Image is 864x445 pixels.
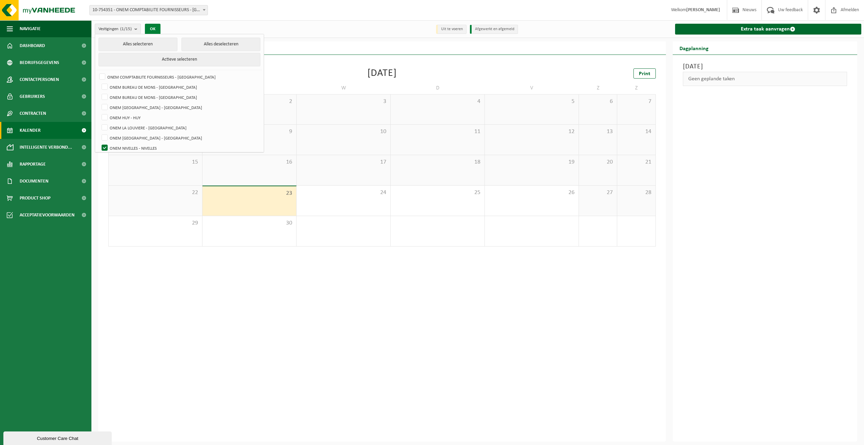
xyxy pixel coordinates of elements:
a: Extra taak aanvragen [675,24,862,35]
label: ONEM BUREAU DE MONS - [GEOGRAPHIC_DATA] [100,92,260,102]
span: 19 [488,158,575,166]
a: Print [633,68,656,79]
span: 26 [488,189,575,196]
span: 18 [394,158,481,166]
label: ONEM NIVELLES - NIVELLES [100,143,260,153]
span: Dashboard [20,37,45,54]
iframe: chat widget [3,430,113,445]
li: Afgewerkt en afgemeld [470,25,518,34]
span: Navigatie [20,20,41,37]
span: 28 [621,189,652,196]
span: Kalender [20,122,41,139]
h2: Dagplanning [673,41,715,55]
span: 13 [582,128,613,135]
span: 25 [394,189,481,196]
span: 3 [300,98,387,105]
span: 24 [300,189,387,196]
span: 15 [112,158,199,166]
span: Vestigingen [99,24,132,34]
div: [DATE] [367,68,397,79]
td: V [485,82,579,94]
button: Actieve selecteren [99,53,260,66]
span: 10 [300,128,387,135]
span: 21 [621,158,652,166]
span: 16 [206,158,293,166]
button: OK [145,24,160,35]
count: (1/15) [120,27,132,31]
span: 27 [582,189,613,196]
td: Z [617,82,655,94]
label: ONEM [GEOGRAPHIC_DATA] - [GEOGRAPHIC_DATA] [100,102,260,112]
button: Alles selecteren [99,38,177,51]
button: Alles deselecteren [181,38,260,51]
span: 6 [582,98,613,105]
span: 20 [582,158,613,166]
span: 10-754351 - ONEM COMPTABILITE FOURNISSEURS - BRUXELLES [90,5,208,15]
span: Print [639,71,650,77]
li: Uit te voeren [436,25,467,34]
td: Z [579,82,617,94]
span: 7 [621,98,652,105]
label: ONEM BUREAU DE MONS - [GEOGRAPHIC_DATA] [100,82,260,92]
span: 14 [621,128,652,135]
span: 22 [112,189,199,196]
span: 10-754351 - ONEM COMPTABILITE FOURNISSEURS - BRUXELLES [89,5,208,15]
label: ONEM [GEOGRAPHIC_DATA] - [GEOGRAPHIC_DATA] [100,133,260,143]
button: Vestigingen(1/15) [95,24,141,34]
span: 17 [300,158,387,166]
span: 11 [394,128,481,135]
span: 4 [394,98,481,105]
span: Product Shop [20,190,50,207]
label: ONEM COMPTABILITE FOURNISSEURS - [GEOGRAPHIC_DATA] [98,72,260,82]
span: 5 [488,98,575,105]
div: Geen geplande taken [683,72,847,86]
span: 30 [206,219,293,227]
span: 23 [206,190,293,197]
span: Rapportage [20,156,46,173]
td: D [391,82,485,94]
span: Acceptatievoorwaarden [20,207,74,224]
span: Intelligente verbond... [20,139,72,156]
label: ONEM LA LOUVIERE - [GEOGRAPHIC_DATA] [100,123,260,133]
span: Gebruikers [20,88,45,105]
span: Bedrijfsgegevens [20,54,59,71]
span: Contactpersonen [20,71,59,88]
span: 29 [112,219,199,227]
h3: [DATE] [683,62,847,72]
label: ONEM HUY - HUY [100,112,260,123]
span: 12 [488,128,575,135]
span: Contracten [20,105,46,122]
strong: [PERSON_NAME] [686,7,720,13]
td: W [297,82,391,94]
span: Documenten [20,173,48,190]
